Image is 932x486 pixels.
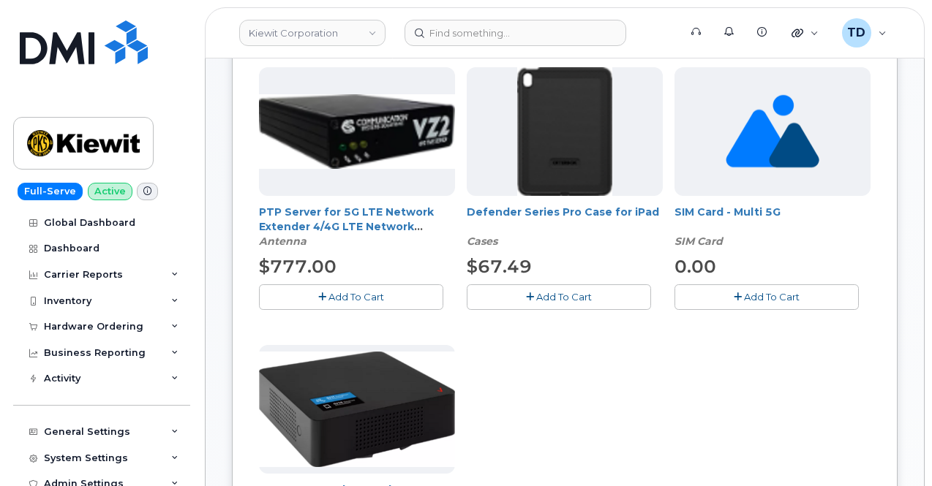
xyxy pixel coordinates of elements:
[259,205,455,248] div: PTP Server for 5G LTE Network Extender 4/4G LTE Network Extender 3
[832,18,897,48] div: Tauriq Dixon
[467,205,663,248] div: Defender Series Pro Case for iPad
[259,235,307,248] em: Antenna
[517,67,612,196] img: defenderipad10thgen.png
[781,18,829,48] div: Quicklinks
[674,205,871,248] div: SIM Card - Multi 5G
[674,256,716,277] span: 0.00
[467,235,497,248] em: Cases
[467,284,651,310] button: Add To Cart
[467,256,532,277] span: $67.49
[467,205,659,219] a: Defender Series Pro Case for iPad
[259,352,455,467] img: 4glte_extender.png
[726,67,819,196] img: no_image_found-2caef05468ed5679b831cfe6fc140e25e0c280774317ffc20a367ab7fd17291e.png
[259,256,337,277] span: $777.00
[744,291,800,303] span: Add To Cart
[259,94,455,169] img: Casa_Sysem.png
[674,205,781,219] a: SIM Card - Multi 5G
[239,20,386,46] a: Kiewit Corporation
[328,291,384,303] span: Add To Cart
[674,235,723,248] em: SIM Card
[536,291,592,303] span: Add To Cart
[405,20,626,46] input: Find something...
[847,24,865,42] span: TD
[259,284,443,310] button: Add To Cart
[259,205,434,248] a: PTP Server for 5G LTE Network Extender 4/4G LTE Network Extender 3
[868,422,921,475] iframe: Messenger Launcher
[674,284,859,310] button: Add To Cart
